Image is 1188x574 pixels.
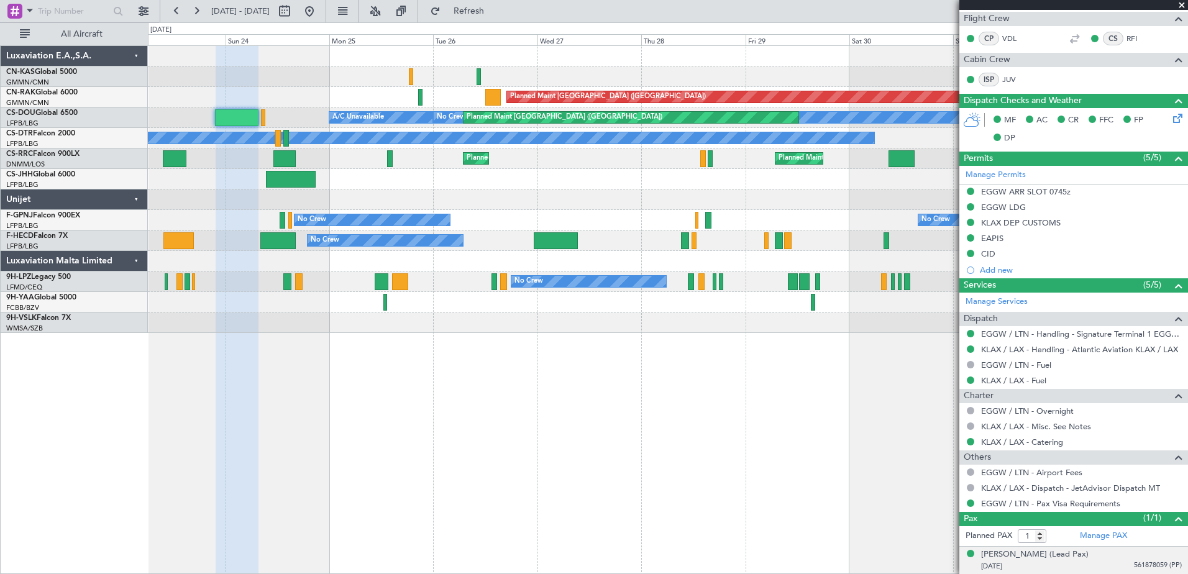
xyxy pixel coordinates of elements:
[921,211,950,229] div: No Crew
[1099,114,1113,127] span: FFC
[6,212,80,219] a: F-GPNJFalcon 900EX
[981,329,1182,339] a: EGGW / LTN - Handling - Signature Terminal 1 EGGW / LTN
[1126,33,1154,44] a: RFI
[6,212,33,219] span: F-GPNJ
[964,278,996,293] span: Services
[980,265,1182,275] div: Add new
[6,232,34,240] span: F-HECD
[437,108,465,127] div: No Crew
[964,512,977,526] span: Pax
[226,34,329,45] div: Sun 24
[1004,114,1016,127] span: MF
[443,7,495,16] span: Refresh
[981,375,1046,386] a: KLAX / LAX - Fuel
[981,248,995,259] div: CID
[6,171,75,178] a: CS-JHHGlobal 6000
[981,186,1071,197] div: EGGW ARR SLOT 0745z
[433,34,537,45] div: Tue 26
[979,32,999,45] div: CP
[329,34,433,45] div: Mon 25
[311,231,339,250] div: No Crew
[1143,511,1161,524] span: (1/1)
[953,34,1057,45] div: Sun 31
[6,273,71,281] a: 9H-LPZLegacy 500
[981,483,1160,493] a: KLAX / LAX - Dispatch - JetAdvisor Dispatch MT
[6,221,39,230] a: LFPB/LBG
[981,202,1026,212] div: EGGW LDG
[6,294,34,301] span: 9H-YAA
[6,314,37,322] span: 9H-VSLK
[641,34,745,45] div: Thu 28
[467,149,662,168] div: Planned Maint [GEOGRAPHIC_DATA] ([GEOGRAPHIC_DATA])
[6,78,49,87] a: GMMN/CMN
[1143,278,1161,291] span: (5/5)
[14,24,135,44] button: All Aircraft
[6,150,80,158] a: CS-RRCFalcon 900LX
[6,150,33,158] span: CS-RRC
[6,139,39,148] a: LFPB/LBG
[779,149,974,168] div: Planned Maint [GEOGRAPHIC_DATA] ([GEOGRAPHIC_DATA])
[6,109,78,117] a: CS-DOUGlobal 6500
[979,73,999,86] div: ISP
[981,360,1051,370] a: EGGW / LTN - Fuel
[6,283,42,292] a: LFMD/CEQ
[6,130,75,137] a: CS-DTRFalcon 2000
[6,119,39,128] a: LFPB/LBG
[6,89,78,96] a: CN-RAKGlobal 6000
[6,68,35,76] span: CN-KAS
[1103,32,1123,45] div: CS
[6,242,39,251] a: LFPB/LBG
[6,160,45,169] a: DNMM/LOS
[746,34,849,45] div: Fri 29
[964,12,1010,26] span: Flight Crew
[510,88,706,106] div: Planned Maint [GEOGRAPHIC_DATA] ([GEOGRAPHIC_DATA])
[298,211,326,229] div: No Crew
[537,34,641,45] div: Wed 27
[1002,74,1030,85] a: JUV
[332,108,384,127] div: A/C Unavailable
[6,303,39,312] a: FCBB/BZV
[966,296,1028,308] a: Manage Services
[966,530,1012,542] label: Planned PAX
[964,53,1010,67] span: Cabin Crew
[981,562,1002,571] span: [DATE]
[6,324,43,333] a: WMSA/SZB
[964,94,1082,108] span: Dispatch Checks and Weather
[849,34,953,45] div: Sat 30
[981,421,1091,432] a: KLAX / LAX - Misc. See Notes
[6,68,77,76] a: CN-KASGlobal 5000
[6,89,35,96] span: CN-RAK
[981,217,1061,228] div: KLAX DEP CUSTOMS
[150,25,171,35] div: [DATE]
[964,152,993,166] span: Permits
[6,109,35,117] span: CS-DOU
[1143,151,1161,164] span: (5/5)
[1134,560,1182,571] span: 561878059 (PP)
[966,169,1026,181] a: Manage Permits
[6,294,76,301] a: 9H-YAAGlobal 5000
[981,467,1082,478] a: EGGW / LTN - Airport Fees
[1068,114,1079,127] span: CR
[6,232,68,240] a: F-HECDFalcon 7X
[1134,114,1143,127] span: FP
[981,437,1063,447] a: KLAX / LAX - Catering
[981,233,1003,244] div: EAPIS
[964,389,994,403] span: Charter
[1004,132,1015,145] span: DP
[1036,114,1048,127] span: AC
[6,273,31,281] span: 9H-LPZ
[121,34,225,45] div: Sat 23
[964,450,991,465] span: Others
[6,98,49,107] a: GMMN/CMN
[6,180,39,189] a: LFPB/LBG
[424,1,499,21] button: Refresh
[514,272,543,291] div: No Crew
[467,108,662,127] div: Planned Maint [GEOGRAPHIC_DATA] ([GEOGRAPHIC_DATA])
[1080,530,1127,542] a: Manage PAX
[964,312,998,326] span: Dispatch
[6,171,33,178] span: CS-JHH
[32,30,131,39] span: All Aircraft
[1002,33,1030,44] a: VDL
[6,314,71,322] a: 9H-VSLKFalcon 7X
[981,344,1178,355] a: KLAX / LAX - Handling - Atlantic Aviation KLAX / LAX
